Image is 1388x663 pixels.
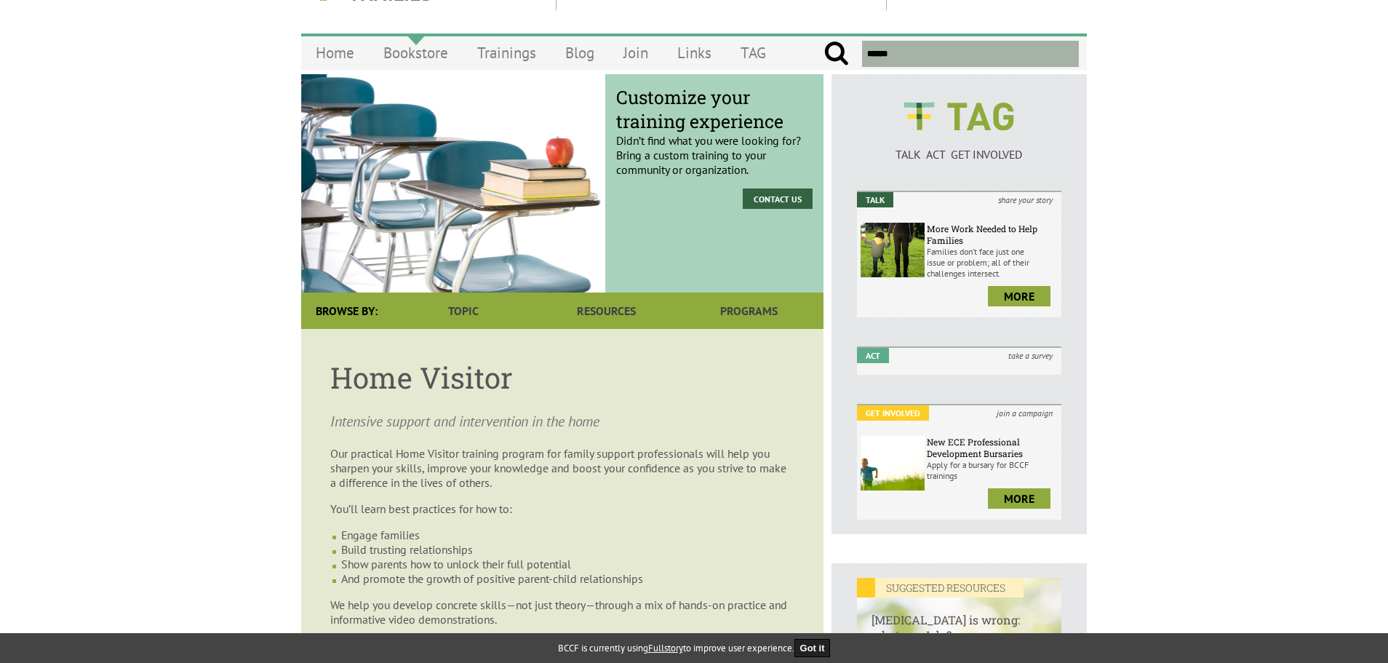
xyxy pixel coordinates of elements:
[726,36,781,70] a: TAG
[988,405,1061,421] i: join a campaign
[893,89,1024,144] img: BCCF's TAG Logo
[330,501,794,516] p: You’ll learn best practices for how to:
[341,542,794,557] li: Build trusting relationships
[927,459,1058,481] p: Apply for a bursary for BCCF trainings
[927,223,1058,246] h6: More Work Needed to Help Families
[341,557,794,571] li: Show parents how to unlock their full potential
[463,36,551,70] a: Trainings
[616,85,813,133] span: Customize your training experience
[330,411,794,432] p: Intensive support and intervention in the home
[857,147,1061,162] p: TALK ACT GET INVOLVED
[341,528,794,542] li: Engage families
[1000,348,1061,363] i: take a survey
[341,571,794,586] li: And promote the growth of positive parent-child relationships
[989,192,1061,207] i: share your story
[369,36,463,70] a: Bookstore
[551,36,609,70] a: Blog
[663,36,726,70] a: Links
[330,598,794,627] p: We help you develop concrete skills—not just theory—through a mix of hands-on practice and inform...
[743,188,813,209] a: Contact Us
[535,293,677,329] a: Resources
[392,293,535,329] a: Topic
[988,286,1050,306] a: more
[927,436,1058,459] h6: New ECE Professional Development Bursaries
[648,642,683,654] a: Fullstory
[609,36,663,70] a: Join
[857,192,893,207] em: Talk
[857,348,889,363] em: Act
[330,358,794,397] h1: Home Visitor
[857,132,1061,162] a: TALK ACT GET INVOLVED
[301,293,392,329] div: Browse By:
[988,488,1050,509] a: more
[857,598,1061,643] h6: [MEDICAL_DATA] is wrong: what can I do?
[678,293,821,329] a: Programs
[301,36,369,70] a: Home
[857,405,929,421] em: Get Involved
[330,446,794,490] p: Our practical Home Visitor training program for family support professionals will help you sharpe...
[927,246,1058,279] p: Families don’t face just one issue or problem; all of their challenges intersect.
[616,97,813,177] p: Didn’t find what you were looking for? Bring a custom training to your community or organization.
[823,41,849,67] input: Submit
[857,578,1024,598] em: SUGGESTED RESOURCES
[794,639,831,657] button: Got it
